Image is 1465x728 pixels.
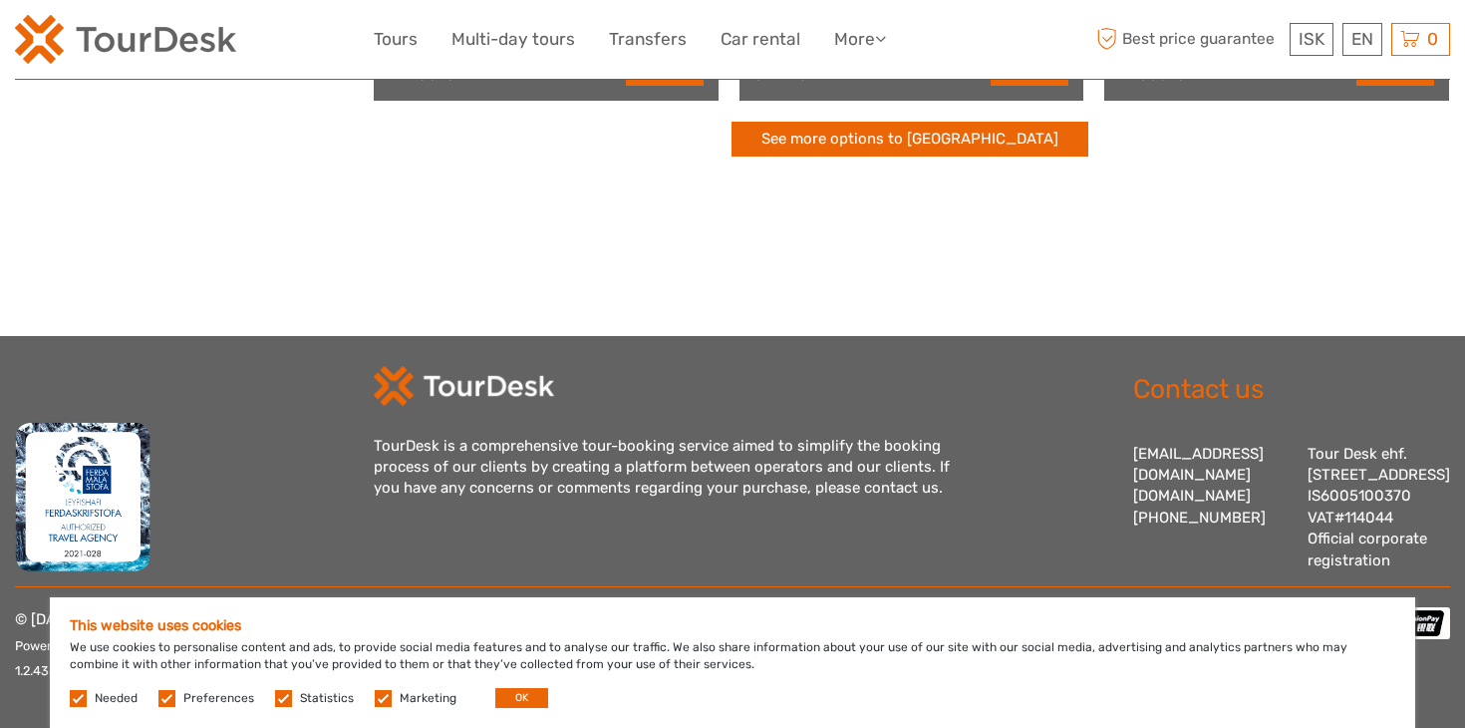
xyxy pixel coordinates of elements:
[183,690,254,707] label: Preferences
[1299,29,1324,49] span: ISK
[374,25,418,54] a: Tours
[70,617,1395,634] h5: This website uses cookies
[95,690,138,707] label: Needed
[1091,23,1285,56] span: Best price guarantee
[495,688,548,708] button: OK
[834,25,886,54] a: More
[15,422,150,571] img: fms.png
[451,25,575,54] a: Multi-day tours
[1119,66,1194,84] div: 27.500 ISK
[1133,444,1288,572] div: [EMAIL_ADDRESS][DOMAIN_NAME] [PHONE_NUMBER]
[1133,374,1450,406] h2: Contact us
[15,15,236,64] img: 120-15d4194f-c635-41b9-a512-a3cb382bfb57_logo_small.png
[1424,29,1441,49] span: 0
[1342,23,1382,56] div: EN
[400,690,456,707] label: Marketing
[1133,487,1251,505] a: [DOMAIN_NAME]
[374,366,554,406] img: td-logo-white.png
[721,25,800,54] a: Car rental
[609,25,687,54] a: Transfers
[754,66,816,84] div: 5.199 ISK
[50,597,1415,728] div: We use cookies to personalise content and ads, to provide social media features and to analyse ou...
[300,690,354,707] label: Statistics
[15,607,357,684] p: © [DATE] - [DATE] Tourdesk. All Rights Reserved.
[732,122,1088,157] a: See more options to [GEOGRAPHIC_DATA]
[1308,444,1450,572] div: Tour Desk ehf. [STREET_ADDRESS] IS6005100370 VAT#114044
[15,663,165,678] small: 1.2.4384 - c848b2f22639
[15,638,306,653] small: Powered by - |
[389,66,463,84] div: 49.900 ISK
[1308,530,1427,568] a: Official corporate registration
[374,436,972,500] div: TourDesk is a comprehensive tour-booking service aimed to simplify the booking process of our cli...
